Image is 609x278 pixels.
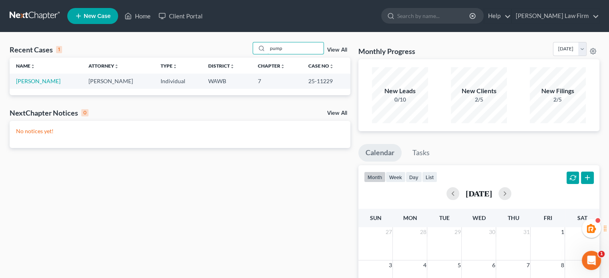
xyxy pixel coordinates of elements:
[16,63,35,69] a: Nameunfold_more
[512,9,599,23] a: [PERSON_NAME] Law Firm
[388,260,392,270] span: 3
[327,47,347,53] a: View All
[403,214,417,221] span: Mon
[419,227,427,237] span: 28
[30,64,35,69] i: unfold_more
[560,260,565,270] span: 8
[10,108,88,118] div: NextChapter Notices
[422,172,437,182] button: list
[364,172,386,182] button: month
[439,214,450,221] span: Tue
[173,64,177,69] i: unfold_more
[422,260,427,270] span: 4
[386,172,406,182] button: week
[84,13,111,19] span: New Case
[525,260,530,270] span: 7
[308,63,334,69] a: Case Nounfold_more
[202,74,251,88] td: WAWB
[451,86,507,96] div: New Clients
[155,9,207,23] a: Client Portal
[16,127,344,135] p: No notices yet!
[302,74,350,88] td: 25-11229
[329,64,334,69] i: unfold_more
[530,96,586,104] div: 2/5
[154,74,202,88] td: Individual
[397,8,470,23] input: Search by name...
[230,64,235,69] i: unfold_more
[451,96,507,104] div: 2/5
[372,86,428,96] div: New Leads
[453,227,461,237] span: 29
[56,46,62,53] div: 1
[267,42,324,54] input: Search by name...
[472,214,485,221] span: Wed
[522,227,530,237] span: 31
[384,227,392,237] span: 27
[598,251,605,257] span: 1
[88,63,119,69] a: Attorneyunfold_more
[16,78,60,84] a: [PERSON_NAME]
[466,189,492,198] h2: [DATE]
[507,214,519,221] span: Thu
[81,109,88,116] div: 0
[491,260,496,270] span: 6
[406,172,422,182] button: day
[251,74,301,88] td: 7
[82,74,155,88] td: [PERSON_NAME]
[280,64,285,69] i: unfold_more
[582,251,601,270] iframe: Intercom live chat
[372,96,428,104] div: 0/10
[327,110,347,116] a: View All
[560,227,565,237] span: 1
[577,214,587,221] span: Sat
[488,227,496,237] span: 30
[257,63,285,69] a: Chapterunfold_more
[121,9,155,23] a: Home
[358,46,415,56] h3: Monthly Progress
[543,214,552,221] span: Fri
[370,214,381,221] span: Sun
[208,63,235,69] a: Districtunfold_more
[10,45,62,54] div: Recent Cases
[456,260,461,270] span: 5
[114,64,119,69] i: unfold_more
[405,144,437,162] a: Tasks
[484,9,511,23] a: Help
[358,144,402,162] a: Calendar
[161,63,177,69] a: Typeunfold_more
[530,86,586,96] div: New Filings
